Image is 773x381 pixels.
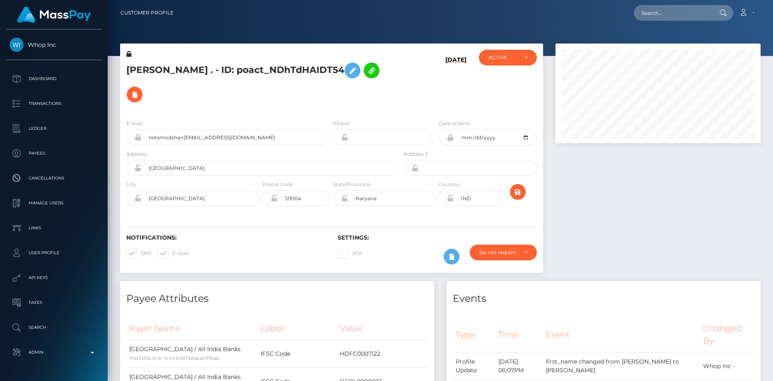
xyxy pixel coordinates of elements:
[6,93,101,114] a: Transactions
[333,181,370,188] label: State/Province
[10,222,98,234] p: Links
[10,346,98,359] p: Admin
[126,291,428,306] h4: Payee Attributes
[6,143,101,164] a: Payees
[10,122,98,135] p: Ledger
[495,352,543,380] td: [DATE] 06:07PM
[6,292,101,313] a: Taxes
[10,321,98,334] p: Search
[338,234,536,241] h6: Settings:
[17,7,91,23] img: MassPay Logo
[126,120,143,127] label: E-mail
[258,317,337,340] th: Label
[121,4,174,22] a: Customer Profile
[543,317,701,352] th: Event
[6,193,101,214] a: Manage Users
[263,181,293,188] label: Postal Code
[6,267,101,288] a: API Keys
[634,5,712,21] input: Search...
[6,317,101,338] a: Search
[10,272,98,284] p: API Keys
[10,97,98,110] p: Transactions
[700,317,754,352] th: Changed By
[488,54,518,61] div: ACTIVE
[338,248,362,259] label: 2FA
[6,243,101,263] a: User Profile
[6,118,101,139] a: Ledger
[6,168,101,189] a: Cancellations
[495,317,543,352] th: Time
[439,120,471,127] label: Date of Birth
[10,247,98,259] p: User Profile
[337,340,428,368] td: HDFC0007122
[479,249,517,256] div: Do not require
[470,245,536,260] button: Do not require
[439,181,459,188] label: Country
[453,352,495,380] td: Profile Update
[453,291,754,306] h4: Events
[10,172,98,184] p: Cancellations
[403,150,428,158] label: Address 2
[6,41,101,49] span: Whop Inc
[543,352,701,380] td: first_name changed from [PERSON_NAME] to [PERSON_NAME]
[158,248,188,259] label: E-mail
[126,234,325,241] h6: Notifications:
[126,340,258,368] td: [GEOGRAPHIC_DATA] / All India Banks
[445,56,466,109] h6: [DATE]
[6,218,101,238] a: Links
[10,197,98,209] p: Manage Users
[10,147,98,160] p: Payees
[6,342,101,363] a: Admin
[333,120,350,127] label: Phone
[6,68,101,89] a: Dashboard
[10,73,98,85] p: Dashboard
[126,150,147,158] label: Address
[258,340,337,368] td: IFSC Code
[479,50,537,66] button: ACTIVE
[126,58,396,107] h5: [PERSON_NAME] . - ID: poact_NDhTdHAIDT54
[453,317,495,352] th: Type
[129,355,219,361] small: 94d1fd9a-cc3c-4c43-b407-b0aca01f95a5
[10,38,24,52] img: Whop Inc
[126,317,258,340] th: Payer Name
[337,317,428,340] th: Value
[10,296,98,309] p: Taxes
[700,352,754,380] td: Whop Inc -
[126,248,151,259] label: SMS
[126,181,136,188] label: City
